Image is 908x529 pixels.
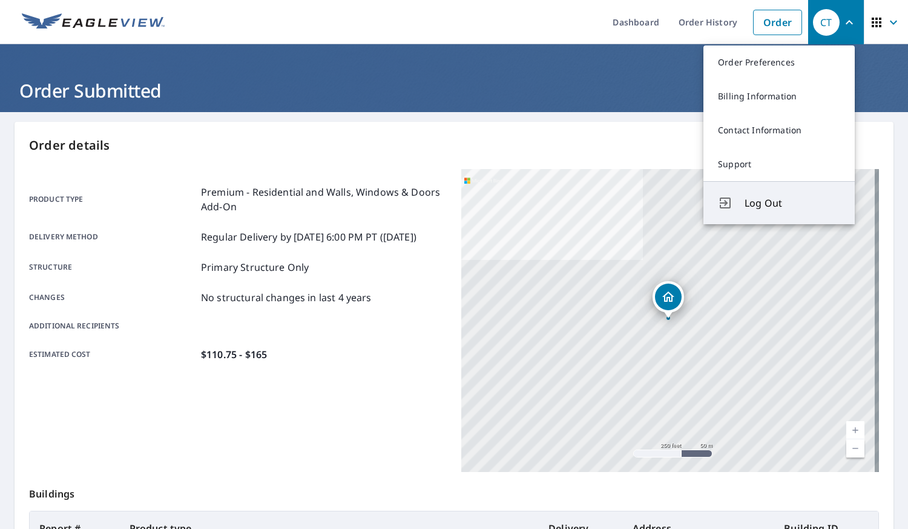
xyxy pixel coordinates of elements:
[201,185,447,214] p: Premium - Residential and Walls, Windows & Doors Add-On
[201,260,309,274] p: Primary Structure Only
[703,181,855,224] button: Log Out
[29,321,196,331] p: Additional recipients
[201,347,267,362] p: $110.75 - $165
[753,10,802,35] a: Order
[29,347,196,362] p: Estimated cost
[29,185,196,214] p: Product type
[745,196,840,210] span: Log Out
[29,230,196,244] p: Delivery method
[29,136,879,155] p: Order details
[846,439,864,457] a: Current Level 17, Zoom Out
[22,13,165,32] img: EV Logo
[201,290,372,305] p: No structural changes in last 4 years
[15,78,893,103] h1: Order Submitted
[703,113,855,147] a: Contact Information
[703,45,855,79] a: Order Preferences
[201,230,416,244] p: Regular Delivery by [DATE] 6:00 PM PT ([DATE])
[703,147,855,181] a: Support
[813,9,840,36] div: CT
[29,290,196,305] p: Changes
[703,79,855,113] a: Billing Information
[29,472,879,511] p: Buildings
[653,281,684,319] div: Dropped pin, building 1, Residential property, 529 Quailwood Ct Cape Carteret, NC 28584
[846,421,864,439] a: Current Level 17, Zoom In
[29,260,196,274] p: Structure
